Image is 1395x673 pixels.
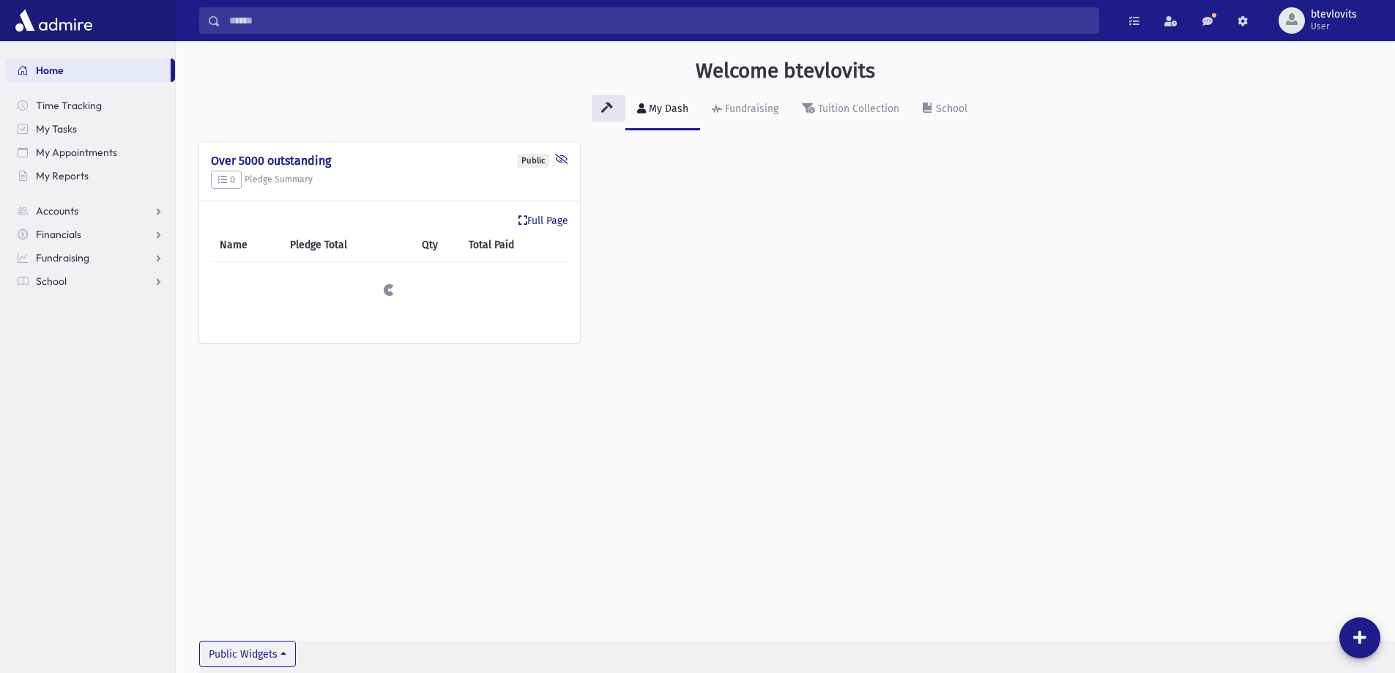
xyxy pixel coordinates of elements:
[625,89,700,130] a: My Dash
[6,269,175,293] a: School
[933,103,967,115] div: School
[199,641,296,667] button: Public Widgets
[722,103,778,115] div: Fundraising
[518,213,568,228] a: Full Page
[517,154,549,168] div: Public
[211,154,568,168] h4: Over 5000 outstanding
[36,169,89,182] span: My Reports
[815,103,899,115] div: Tuition Collection
[1311,21,1357,32] span: User
[12,6,96,35] img: AdmirePro
[6,117,175,141] a: My Tasks
[911,89,979,130] a: School
[281,228,413,262] th: Pledge Total
[36,99,102,112] span: Time Tracking
[36,146,117,159] span: My Appointments
[6,246,175,269] a: Fundraising
[646,103,688,115] div: My Dash
[6,164,175,187] a: My Reports
[6,141,175,164] a: My Appointments
[1311,9,1357,21] span: btevlovits
[211,228,281,262] th: Name
[217,174,235,185] span: 0
[211,171,242,190] button: 0
[36,228,81,241] span: Financials
[790,89,911,130] a: Tuition Collection
[6,199,175,223] a: Accounts
[413,228,460,262] th: Qty
[6,59,171,82] a: Home
[700,89,790,130] a: Fundraising
[6,223,175,246] a: Financials
[211,171,568,190] h5: Pledge Summary
[6,94,175,117] a: Time Tracking
[36,64,64,77] span: Home
[696,59,875,83] h3: Welcome btevlovits
[220,7,1098,34] input: Search
[36,122,77,135] span: My Tasks
[36,251,89,264] span: Fundraising
[36,275,67,288] span: School
[460,228,568,262] th: Total Paid
[36,204,78,217] span: Accounts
